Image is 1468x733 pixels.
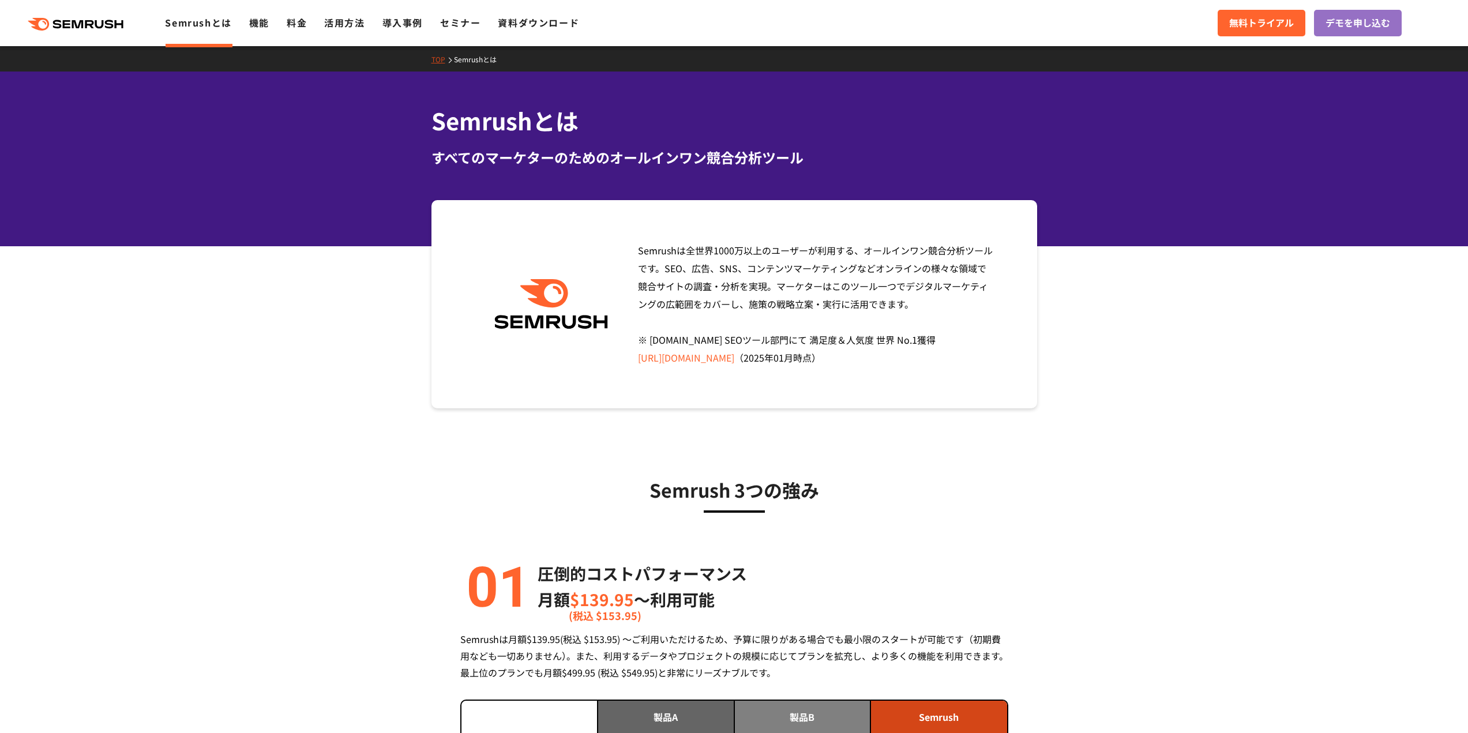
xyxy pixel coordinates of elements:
[287,16,307,29] a: 料金
[498,16,579,29] a: 資料ダウンロード
[538,561,747,587] p: 圧倒的コストパフォーマンス
[460,561,530,612] img: alt
[638,243,993,364] span: Semrushは全世界1000万以上のユーザーが利用する、オールインワン競合分析ツールです。SEO、広告、SNS、コンテンツマーケティングなどオンラインの様々な領域で競合サイトの調査・分析を実現...
[1218,10,1305,36] a: 無料トライアル
[382,16,423,29] a: 導入事例
[1229,16,1294,31] span: 無料トライアル
[249,16,269,29] a: 機能
[454,54,505,64] a: Semrushとは
[431,147,1037,168] div: すべてのマーケターのためのオールインワン競合分析ツール
[570,588,634,611] span: $139.95
[460,475,1008,504] h3: Semrush 3つの強み
[460,631,1008,681] div: Semrushは月額$139.95(税込 $153.95) ～ご利用いただけるため、予算に限りがある場合でも最小限のスタートが可能です（初期費用なども一切ありません）。また、利用するデータやプロ...
[638,351,734,364] a: [URL][DOMAIN_NAME]
[569,603,641,629] span: (税込 $153.95)
[1326,16,1390,31] span: デモを申し込む
[431,104,1037,138] h1: Semrushとは
[538,587,747,612] p: 月額 〜利用可能
[489,279,614,329] img: Semrush
[440,16,480,29] a: セミナー
[324,16,365,29] a: 活用方法
[431,54,454,64] a: TOP
[165,16,231,29] a: Semrushとは
[1314,10,1402,36] a: デモを申し込む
